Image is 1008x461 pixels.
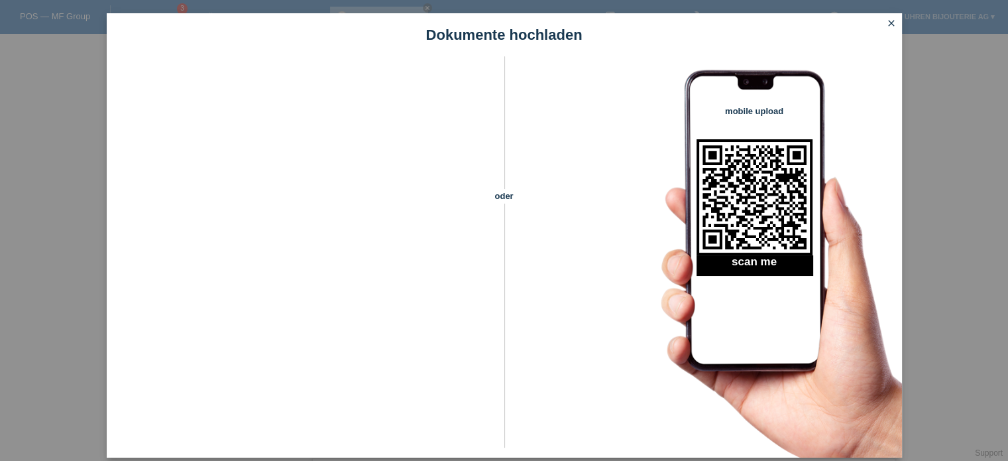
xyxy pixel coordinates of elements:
a: close [883,17,900,32]
iframe: Upload [127,90,481,421]
span: oder [481,189,528,203]
i: close [886,18,897,29]
h1: Dokumente hochladen [107,27,902,43]
h4: mobile upload [697,106,812,116]
h2: scan me [697,255,812,275]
